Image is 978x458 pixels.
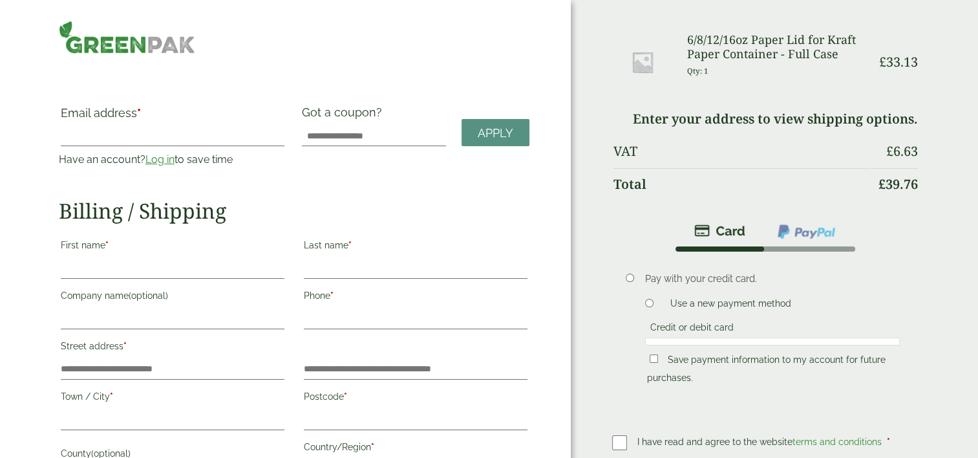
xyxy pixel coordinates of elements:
[886,142,893,160] span: £
[613,104,919,135] td: Enter your address to view shipping options.
[886,142,918,160] bdi: 6.63
[61,287,284,309] label: Company name
[613,33,672,91] img: Placeholder
[776,223,836,240] img: ppcp-gateway.png
[478,126,513,140] span: Apply
[879,53,886,71] span: £
[59,199,529,223] h2: Billing / Shipping
[61,337,284,359] label: Street address
[792,437,882,447] a: terms and conditions
[348,240,352,250] abbr: required
[344,391,347,402] abbr: required
[137,106,141,120] abbr: required
[879,53,918,71] bdi: 33.13
[330,290,334,301] abbr: required
[613,168,870,200] th: Total
[61,236,284,258] label: First name
[637,437,884,447] span: I have read and agree to the website
[61,387,284,409] label: Town / City
[304,287,527,309] label: Phone
[302,105,387,125] label: Got a coupon?
[110,391,113,402] abbr: required
[371,442,374,452] abbr: required
[145,153,175,166] a: Log in
[59,152,286,168] p: Have an account? to save time
[887,437,890,447] abbr: required
[687,66,708,76] small: Qty: 1
[645,272,899,286] p: Pay with your credit card.
[123,341,127,351] abbr: required
[878,175,886,193] span: £
[647,354,886,387] label: Save payment information to my account for future purchases.
[462,119,529,147] a: Apply
[105,240,109,250] abbr: required
[694,223,745,239] img: stripe.png
[304,236,527,258] label: Last name
[665,298,796,312] label: Use a new payment method
[61,107,284,125] label: Email address
[304,387,527,409] label: Postcode
[59,21,195,54] img: GreenPak Supplies
[645,322,739,336] label: Credit or debit card
[613,136,870,167] th: VAT
[687,33,869,61] h3: 6/8/12/16oz Paper Lid for Kraft Paper Container - Full Case
[878,175,918,193] bdi: 39.76
[129,290,168,301] span: (optional)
